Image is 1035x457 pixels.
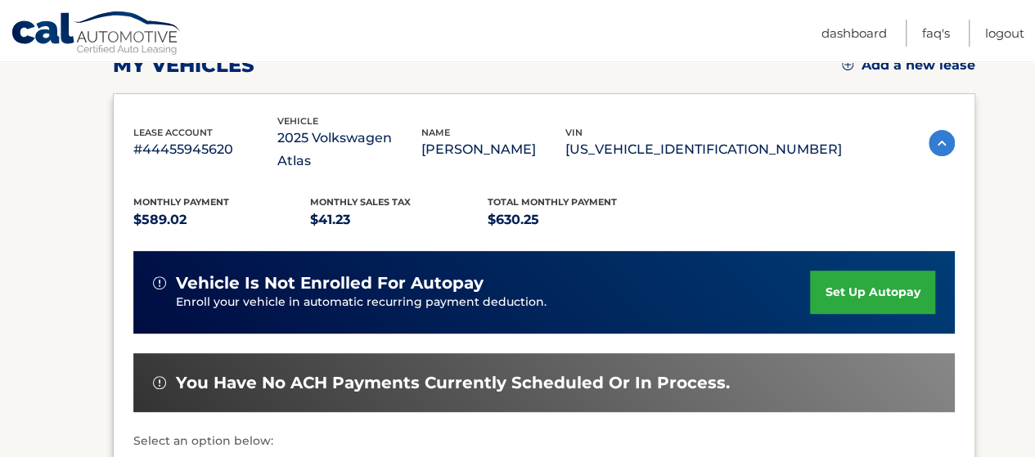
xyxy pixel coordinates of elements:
[842,59,853,70] img: add.svg
[922,20,950,47] a: FAQ's
[277,127,421,172] p: 2025 Volkswagen Atlas
[929,130,955,156] img: accordion-active.svg
[488,196,617,208] span: Total Monthly Payment
[821,20,887,47] a: Dashboard
[277,115,318,127] span: vehicle
[421,127,450,138] span: name
[133,432,955,451] p: Select an option below:
[113,53,254,78] h2: my vehicles
[985,20,1024,47] a: Logout
[153,276,166,289] img: alert-white.svg
[133,138,277,161] p: #44455945620
[565,127,583,138] span: vin
[310,208,488,231] p: $41.23
[310,196,411,208] span: Monthly sales Tax
[133,127,213,138] span: lease account
[133,208,311,231] p: $589.02
[133,196,229,208] span: Monthly Payment
[153,376,166,389] img: alert-white.svg
[565,138,842,161] p: [US_VEHICLE_IDENTIFICATION_NUMBER]
[11,11,182,58] a: Cal Automotive
[176,373,730,393] span: You have no ACH payments currently scheduled or in process.
[176,273,484,293] span: vehicle is not enrolled for autopay
[421,138,565,161] p: [PERSON_NAME]
[176,293,811,311] p: Enroll your vehicle in automatic recurring payment deduction.
[810,271,934,314] a: set up autopay
[842,57,975,74] a: Add a new lease
[488,208,665,231] p: $630.25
